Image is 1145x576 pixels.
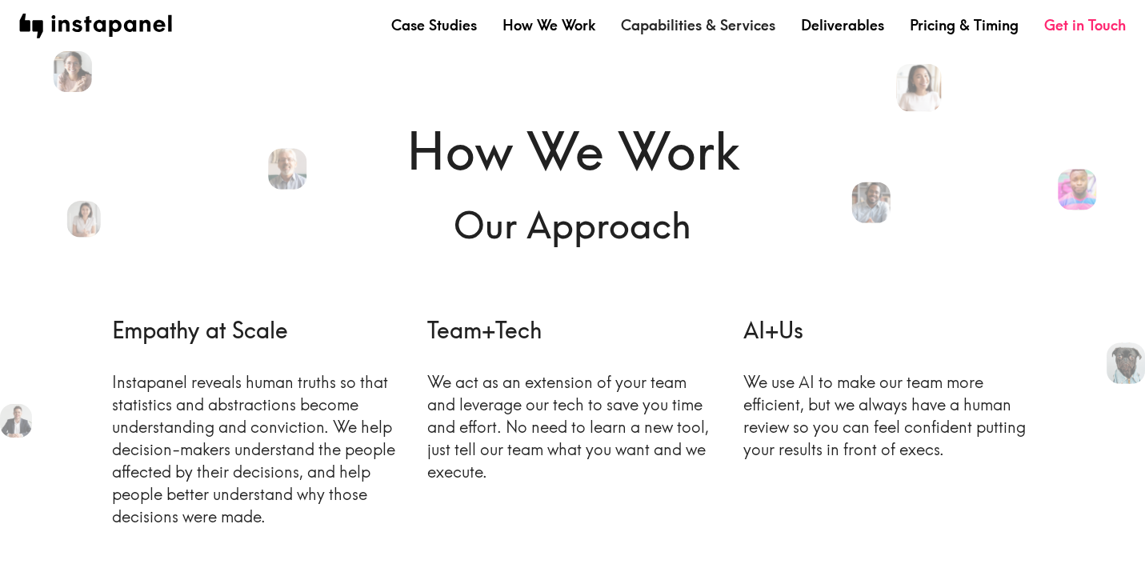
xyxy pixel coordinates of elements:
[391,15,477,35] a: Case Studies
[112,314,402,346] h6: Empathy at Scale
[1044,15,1126,35] a: Get in Touch
[743,371,1034,461] p: We use AI to make our team more efficient, but we always have a human review so you can feel conf...
[112,371,402,528] p: Instapanel reveals human truths so that statistics and abstractions become understanding and conv...
[427,314,718,346] h6: Team+Tech
[621,15,775,35] a: Capabilities & Services
[427,371,718,483] p: We act as an extension of your team and leverage our tech to save you time and effort. No need to...
[19,14,172,38] img: instapanel
[112,200,1034,250] h6: Our Approach
[112,115,1034,187] h1: How We Work
[910,15,1019,35] a: Pricing & Timing
[502,15,595,35] a: How We Work
[743,314,1034,346] h6: AI+Us
[801,15,884,35] a: Deliverables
